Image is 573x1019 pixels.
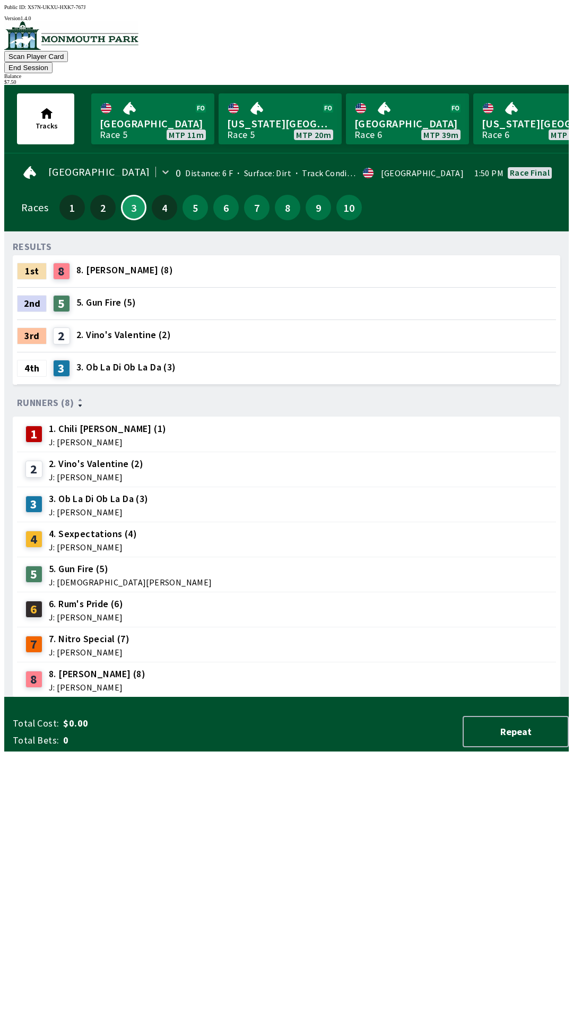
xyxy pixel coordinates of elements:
[227,117,333,131] span: [US_STATE][GEOGRAPHIC_DATA]
[63,734,230,747] span: 0
[381,169,464,177] div: [GEOGRAPHIC_DATA]
[183,195,208,220] button: 5
[100,117,206,131] span: [GEOGRAPHIC_DATA]
[28,4,85,10] span: XS7N-UKXU-HXK7-767J
[17,327,47,344] div: 3rd
[76,360,176,374] span: 3. Ob La Di Ob La Da (3)
[4,79,569,85] div: $ 7.50
[49,597,123,611] span: 6. Rum's Pride (6)
[59,195,85,220] button: 1
[4,15,569,21] div: Version 1.4.0
[17,295,47,312] div: 2nd
[354,131,382,139] div: Race 6
[76,263,173,277] span: 8. [PERSON_NAME] (8)
[53,327,70,344] div: 2
[49,632,129,646] span: 7. Nitro Special (7)
[4,73,569,79] div: Balance
[346,93,469,144] a: [GEOGRAPHIC_DATA]Race 6MTP 39m
[17,398,556,408] div: Runners (8)
[308,204,328,211] span: 9
[474,169,503,177] span: 1:50 PM
[219,93,342,144] a: [US_STATE][GEOGRAPHIC_DATA]Race 5MTP 20m
[17,360,47,377] div: 4th
[49,543,137,551] span: J: [PERSON_NAME]
[306,195,331,220] button: 9
[176,169,181,177] div: 0
[339,204,359,211] span: 10
[49,457,143,471] span: 2. Vino's Valentine (2)
[275,195,300,220] button: 8
[53,295,70,312] div: 5
[13,717,59,730] span: Total Cost:
[17,93,74,144] button: Tracks
[49,438,166,446] span: J: [PERSON_NAME]
[336,195,362,220] button: 10
[63,717,230,730] span: $0.00
[25,426,42,443] div: 1
[25,566,42,583] div: 5
[233,168,291,178] span: Surface: Dirt
[291,168,385,178] span: Track Condition: Firm
[49,667,145,681] span: 8. [PERSON_NAME] (8)
[25,461,42,478] div: 2
[90,195,116,220] button: 2
[76,296,136,309] span: 5. Gun Fire (5)
[49,508,149,516] span: J: [PERSON_NAME]
[62,204,82,211] span: 1
[49,527,137,541] span: 4. Sexpectations (4)
[25,496,42,513] div: 3
[25,636,42,653] div: 7
[25,531,42,548] div: 4
[49,422,166,436] span: 1. Chili [PERSON_NAME] (1)
[49,578,212,586] span: J: [DEMOGRAPHIC_DATA][PERSON_NAME]
[125,205,143,210] span: 3
[49,473,143,481] span: J: [PERSON_NAME]
[227,131,255,139] div: Race 5
[36,121,58,131] span: Tracks
[17,263,47,280] div: 1st
[76,328,171,342] span: 2. Vino's Valentine (2)
[244,195,270,220] button: 7
[49,648,129,657] span: J: [PERSON_NAME]
[93,204,113,211] span: 2
[4,21,138,50] img: venue logo
[152,195,177,220] button: 4
[17,399,74,407] span: Runners (8)
[121,195,146,220] button: 3
[49,683,145,692] span: J: [PERSON_NAME]
[21,203,48,212] div: Races
[185,204,205,211] span: 5
[296,131,331,139] span: MTP 20m
[48,168,150,176] span: [GEOGRAPHIC_DATA]
[53,263,70,280] div: 8
[49,613,123,621] span: J: [PERSON_NAME]
[510,168,550,177] div: Race final
[91,93,214,144] a: [GEOGRAPHIC_DATA]Race 5MTP 11m
[25,601,42,618] div: 6
[49,492,149,506] span: 3. Ob La Di Ob La Da (3)
[472,726,559,738] span: Repeat
[4,4,569,10] div: Public ID:
[216,204,236,211] span: 6
[4,51,68,62] button: Scan Player Card
[277,204,298,211] span: 8
[213,195,239,220] button: 6
[13,243,52,251] div: RESULTS
[185,168,233,178] span: Distance: 6 F
[25,671,42,688] div: 8
[354,117,461,131] span: [GEOGRAPHIC_DATA]
[154,204,175,211] span: 4
[49,562,212,576] span: 5. Gun Fire (5)
[423,131,458,139] span: MTP 39m
[169,131,204,139] span: MTP 11m
[53,360,70,377] div: 3
[482,131,509,139] div: Race 6
[100,131,127,139] div: Race 5
[13,734,59,747] span: Total Bets:
[4,62,53,73] button: End Session
[463,716,569,747] button: Repeat
[247,204,267,211] span: 7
